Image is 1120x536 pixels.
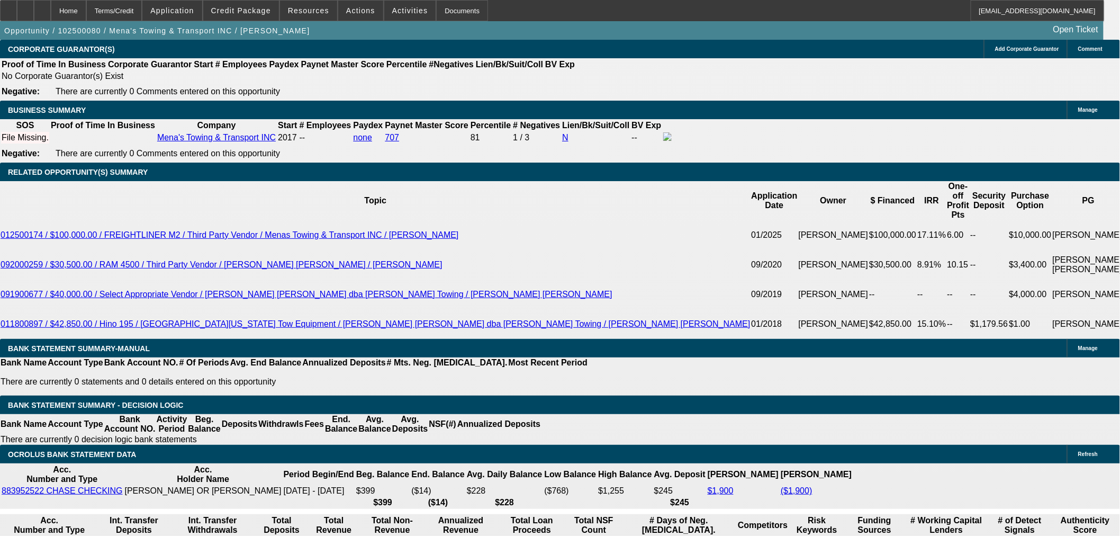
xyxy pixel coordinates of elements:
[1049,21,1103,39] a: Open Ticket
[781,486,812,495] a: ($1,900)
[947,250,970,280] td: 10.15
[917,220,946,250] td: 17.11%
[663,132,672,141] img: facebook-icon.png
[392,414,429,434] th: Avg. Deposits
[230,358,302,368] th: Avg. End Balance
[798,181,869,220] th: Owner
[545,60,575,69] b: BV Exp
[280,1,337,21] button: Resources
[385,121,468,130] b: Paynet Master Score
[869,280,917,309] td: --
[798,280,869,309] td: [PERSON_NAME]
[1008,309,1052,339] td: $1.00
[544,464,597,485] th: Low Balance
[288,6,329,15] span: Resources
[789,515,844,535] th: Risk Keywords
[1078,451,1098,457] span: Refresh
[356,497,410,508] th: $399
[869,181,917,220] th: $ Financed
[544,486,597,496] td: ($768)
[411,486,465,496] td: ($14)
[1078,46,1103,52] span: Comment
[562,121,629,130] b: Lien/Bk/Suit/Coll
[869,250,917,280] td: $30,500.00
[157,133,276,142] a: Mena's Towing & Transport INC
[947,220,970,250] td: 6.00
[428,414,457,434] th: NSF(#)
[751,250,798,280] td: 09/2020
[283,486,355,496] td: [DATE] - [DATE]
[150,6,194,15] span: Application
[1008,250,1052,280] td: $3,400.00
[104,358,179,368] th: Bank Account NO.
[970,181,1008,220] th: Security Deposit
[498,515,566,535] th: Total Loan Proceeds
[269,60,299,69] b: Paydex
[392,6,428,15] span: Activities
[8,344,150,353] span: BANK STATEMENT SUMMARY-MANUAL
[56,149,280,158] span: There are currently 0 Comments entered on this opportunity
[751,309,798,339] td: 01/2018
[1,290,612,299] a: 091900677 / $40,000.00 / Select Appropriate Vendor / [PERSON_NAME] [PERSON_NAME] dba [PERSON_NAME...
[356,486,410,496] td: $399
[798,220,869,250] td: [PERSON_NAME]
[8,450,136,459] span: OCROLUS BANK STATEMENT DATA
[466,497,543,508] th: $228
[215,60,267,69] b: # Employees
[905,515,988,535] th: # Working Capital Lenders
[98,515,169,535] th: Int. Transfer Deposits
[562,133,568,142] a: N
[1008,181,1052,220] th: Purchase Option
[989,515,1051,535] th: # of Detect Signals
[2,486,123,495] a: 883952522 CHASE CHECKING
[1,377,588,387] p: There are currently 0 statements and 0 details entered on this opportunity
[567,515,620,535] th: Sum of the Total NSF Count and Total Overdraft Fee Count from Ocrolus
[179,358,230,368] th: # Of Periods
[598,486,652,496] td: $1,255
[411,497,465,508] th: ($14)
[300,133,305,142] span: --
[1078,107,1098,113] span: Manage
[869,309,917,339] td: $42,850.00
[476,60,543,69] b: Lien/Bk/Suit/Coll
[356,464,410,485] th: Beg. Balance
[124,464,282,485] th: Acc. Holder Name
[707,464,779,485] th: [PERSON_NAME]
[1,319,751,328] a: 011800897 / $42,850.00 / Hino 195 / [GEOGRAPHIC_DATA][US_STATE] Tow Equipment / [PERSON_NAME] [PE...
[4,26,310,35] span: Opportunity / 102500080 / Mena's Towing & Transport INC / [PERSON_NAME]
[917,181,946,220] th: IRR
[104,414,156,434] th: Bank Account NO.
[947,280,970,309] td: --
[751,280,798,309] td: 09/2019
[917,280,946,309] td: --
[631,121,661,130] b: BV Exp
[466,464,543,485] th: Avg. Daily Balance
[1008,280,1052,309] td: $4,000.00
[8,401,184,409] span: Bank Statement Summary - Decision Logic
[1,59,106,70] th: Proof of Time In Business
[108,60,192,69] b: Corporate Guarantor
[508,358,588,368] th: Most Recent Period
[353,133,372,142] a: none
[203,1,279,21] button: Credit Package
[142,1,202,21] button: Application
[598,464,652,485] th: High Balance
[466,486,543,496] td: $228
[278,121,297,130] b: Start
[1,464,123,485] th: Acc. Number and Type
[353,121,383,130] b: Paydex
[2,133,49,142] div: File Missing.
[425,515,496,535] th: Annualized Revenue
[1,260,442,269] a: 092000259 / $30,500.00 / RAM 4500 / Third Party Vendor / [PERSON_NAME] [PERSON_NAME] / [PERSON_NAME]
[8,45,115,53] span: CORPORATE GUARANTOR(S)
[324,414,358,434] th: End. Balance
[301,60,384,69] b: Paynet Master Score
[56,87,280,96] span: There are currently 0 Comments entered on this opportunity
[360,515,424,535] th: Total Non-Revenue
[798,250,869,280] td: [PERSON_NAME]
[1,71,580,82] td: No Corporate Guarantor(s) Exist
[304,414,324,434] th: Fees
[869,220,917,250] td: $100,000.00
[751,220,798,250] td: 01/2025
[947,181,970,220] th: One-off Profit Pts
